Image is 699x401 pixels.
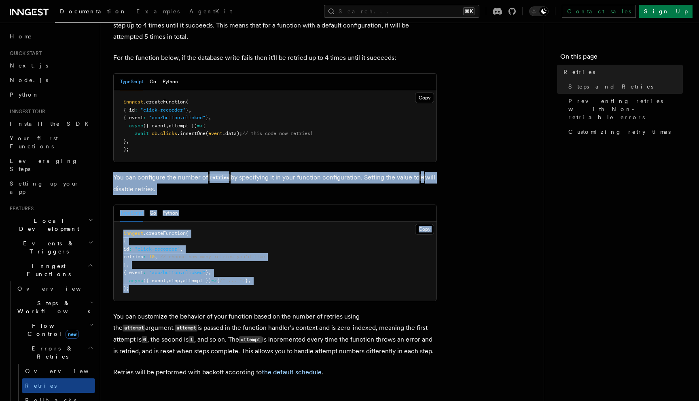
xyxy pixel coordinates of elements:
[123,262,126,268] span: }
[152,131,157,136] span: db
[180,246,183,252] span: ,
[123,146,129,152] span: );
[143,123,166,129] span: ({ event
[25,368,108,374] span: Overview
[113,8,437,42] p: By default, in to the , Inngest will retry a function or a step up to 4 times until it succeeds. ...
[324,5,479,18] button: Search...⌘K
[6,116,95,131] a: Install the SDK
[10,62,48,69] span: Next.js
[6,50,42,57] span: Quick start
[568,128,671,136] span: Customizing retry times
[149,270,205,275] span: "app/button.clicked"
[22,364,95,378] a: Overview
[120,205,143,222] button: TypeScript
[6,58,95,73] a: Next.js
[163,74,178,90] button: Python
[143,115,146,120] span: :
[136,8,180,15] span: Examples
[126,262,129,268] span: ,
[129,246,132,252] span: :
[568,97,683,121] span: Preventing retries with Non-retriable errors
[123,285,129,291] span: );
[6,108,45,115] span: Inngest tour
[143,230,186,236] span: .createFunction
[143,270,146,275] span: :
[6,213,95,236] button: Local Development
[6,236,95,259] button: Events & Triggers
[126,139,129,144] span: ,
[150,74,156,90] button: Go
[123,99,143,105] span: inngest
[10,135,58,150] span: Your first Functions
[415,93,434,103] button: Copy
[123,254,143,260] span: retries
[565,79,683,94] a: Steps and Retries
[113,311,437,357] p: You can customize the behavior of your function based on the number of retries using the argument...
[205,270,208,275] span: }
[6,262,87,278] span: Inngest Functions
[6,154,95,176] a: Leveraging Steps
[123,139,126,144] span: }
[155,254,157,260] span: ,
[166,278,169,283] span: ,
[239,336,262,343] code: attempt
[129,123,143,129] span: async
[123,230,143,236] span: inngest
[123,115,143,120] span: { event
[157,131,160,136] span: .
[163,205,178,222] button: Python
[66,330,79,339] span: new
[262,368,322,376] a: the default schedule
[22,378,95,393] a: Retries
[180,278,183,283] span: ,
[14,296,95,319] button: Steps & Workflows
[248,278,251,283] span: ,
[208,270,211,275] span: ,
[529,6,549,16] button: Toggle dark mode
[242,131,313,136] span: // this code now retries!
[60,8,127,15] span: Documentation
[186,99,189,105] span: (
[10,32,32,40] span: Home
[217,278,220,283] span: {
[211,278,217,283] span: =>
[123,270,143,275] span: { event
[55,2,131,23] a: Documentation
[563,68,595,76] span: Retries
[6,239,88,255] span: Events & Triggers
[10,77,48,83] span: Node.js
[169,278,180,283] span: step
[6,73,95,87] a: Node.js
[183,278,211,283] span: attempt })
[186,230,189,236] span: (
[10,180,79,195] span: Setting up your app
[123,238,126,244] span: {
[135,246,180,252] span: "click-recorder"
[143,254,146,260] span: :
[189,8,232,15] span: AgentKit
[639,5,693,18] a: Sign Up
[6,176,95,199] a: Setting up your app
[149,115,205,120] span: "app/button.clicked"
[205,115,208,120] span: }
[560,65,683,79] a: Retries
[14,322,89,338] span: Flow Control
[565,125,683,139] a: Customizing retry times
[143,278,166,283] span: ({ event
[6,29,95,44] a: Home
[222,131,242,136] span: .data);
[150,205,156,222] button: Go
[6,87,95,102] a: Python
[14,341,95,364] button: Errors & Retries
[169,123,197,129] span: attempt })
[6,205,34,212] span: Features
[123,246,129,252] span: id
[568,82,653,91] span: Steps and Retries
[123,107,135,113] span: { id
[6,217,88,233] span: Local Development
[189,336,194,343] code: 1
[189,107,191,113] span: ,
[560,52,683,65] h4: On this page
[166,123,169,129] span: ,
[14,344,88,361] span: Errors & Retries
